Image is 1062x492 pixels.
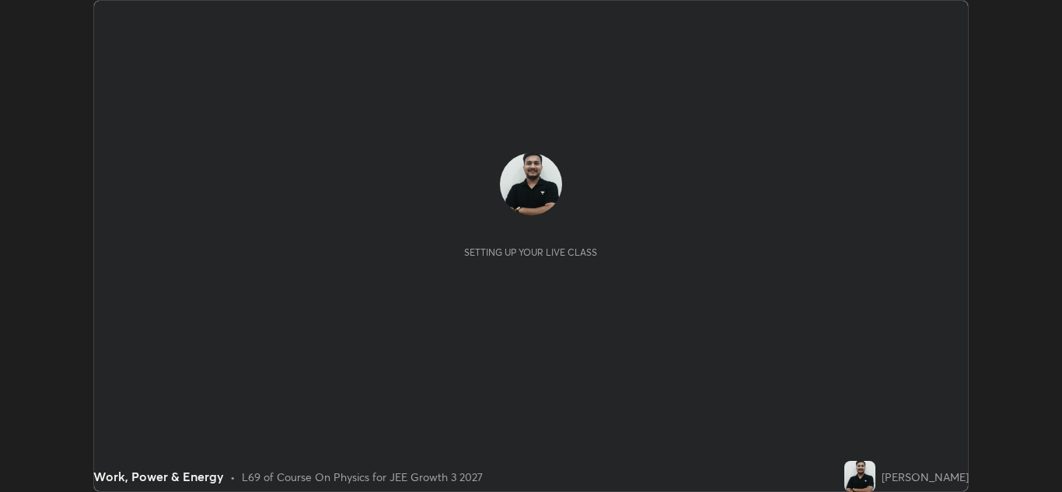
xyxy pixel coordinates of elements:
div: L69 of Course On Physics for JEE Growth 3 2027 [242,469,483,485]
img: afe22e03c4c2466bab4a7a088f75780d.jpg [844,461,875,492]
div: Work, Power & Energy [93,467,224,486]
div: Setting up your live class [464,246,597,258]
div: • [230,469,236,485]
div: [PERSON_NAME] [882,469,969,485]
img: afe22e03c4c2466bab4a7a088f75780d.jpg [500,153,562,215]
